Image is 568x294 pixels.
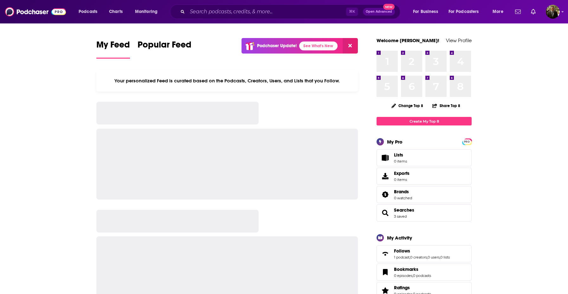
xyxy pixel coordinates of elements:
[394,207,414,213] a: Searches
[394,266,431,272] a: Bookmarks
[363,8,395,16] button: Open AdvancedNew
[79,7,97,16] span: Podcasts
[379,268,391,277] a: Bookmarks
[394,189,409,195] span: Brands
[394,266,418,272] span: Bookmarks
[388,102,427,110] button: Change Top 8
[96,70,358,92] div: Your personalized Feed is curated based on the Podcasts, Creators, Users, and Lists that you Follow.
[394,152,407,158] span: Lists
[138,39,191,54] span: Popular Feed
[528,6,538,17] a: Show notifications dropdown
[299,42,338,50] a: See What's New
[394,214,407,219] a: 3 saved
[394,248,410,254] span: Follows
[96,39,130,54] span: My Feed
[377,168,472,185] a: Exports
[546,5,560,19] button: Show profile menu
[379,249,391,258] a: Follows
[432,99,461,112] button: Share Top 8
[409,7,446,17] button: open menu
[387,139,403,145] div: My Pro
[427,255,428,259] span: ,
[394,196,412,200] a: 0 watched
[377,264,472,281] span: Bookmarks
[546,5,560,19] span: Logged in as david40333
[346,8,358,16] span: ⌘ K
[379,208,391,217] a: Searches
[428,255,440,259] a: 0 users
[546,5,560,19] img: User Profile
[379,190,391,199] a: Brands
[394,255,410,259] a: 1 podcast
[379,172,391,181] span: Exports
[257,43,297,48] p: Podchaser Update!
[377,186,472,203] span: Brands
[394,152,403,158] span: Lists
[366,10,392,13] span: Open Advanced
[488,7,511,17] button: open menu
[109,7,123,16] span: Charts
[383,4,395,10] span: New
[394,170,410,176] span: Exports
[377,149,472,166] a: Lists
[96,39,130,59] a: My Feed
[387,235,412,241] div: My Activity
[377,117,472,125] a: Create My Top 8
[394,159,407,163] span: 0 items
[444,7,488,17] button: open menu
[379,153,391,162] span: Lists
[449,7,479,16] span: For Podcasters
[187,7,346,17] input: Search podcasts, credits, & more...
[138,39,191,59] a: Popular Feed
[413,7,438,16] span: For Business
[135,7,158,16] span: Monitoring
[394,177,410,182] span: 0 items
[410,255,427,259] a: 0 creators
[394,285,410,291] span: Ratings
[5,6,66,18] img: Podchaser - Follow, Share and Rate Podcasts
[176,4,406,19] div: Search podcasts, credits, & more...
[413,273,431,278] a: 0 podcasts
[446,37,472,43] a: View Profile
[377,37,439,43] a: Welcome [PERSON_NAME]!
[394,273,412,278] a: 0 episodes
[105,7,126,17] a: Charts
[440,255,440,259] span: ,
[377,245,472,262] span: Follows
[394,189,412,195] a: Brands
[377,204,472,221] span: Searches
[463,139,471,144] span: PRO
[394,248,450,254] a: Follows
[493,7,503,16] span: More
[440,255,450,259] a: 0 lists
[463,139,471,144] a: PRO
[131,7,166,17] button: open menu
[74,7,106,17] button: open menu
[394,285,431,291] a: Ratings
[513,6,523,17] a: Show notifications dropdown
